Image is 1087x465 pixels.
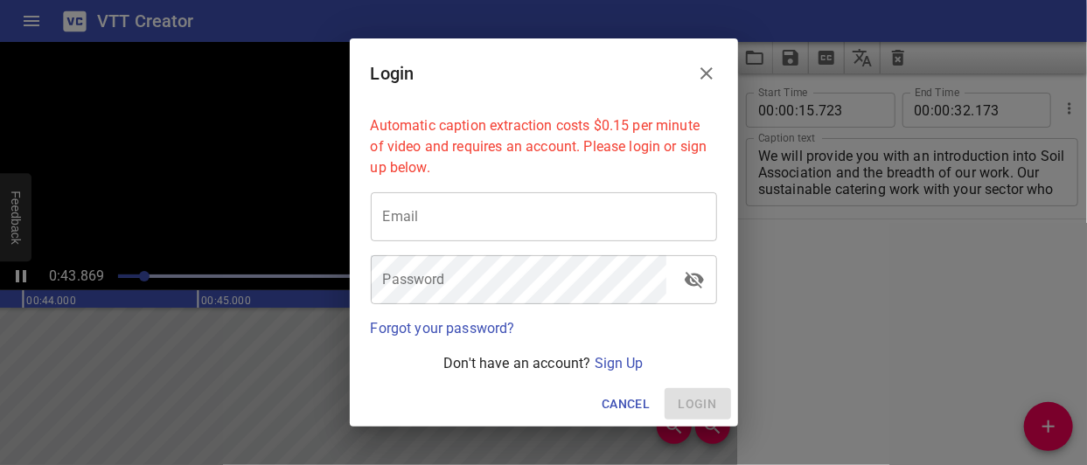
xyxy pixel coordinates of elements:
[371,115,717,178] p: Automatic caption extraction costs $0.15 per minute of video and requires an account. Please logi...
[602,393,650,415] span: Cancel
[686,52,728,94] button: Close
[371,59,415,87] h6: Login
[673,259,715,301] button: toggle password visibility
[665,388,731,420] span: Please enter your email and password above.
[371,320,515,337] a: Forgot your password?
[595,388,657,420] button: Cancel
[595,355,644,371] a: Sign Up
[371,353,717,374] p: Don't have an account?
